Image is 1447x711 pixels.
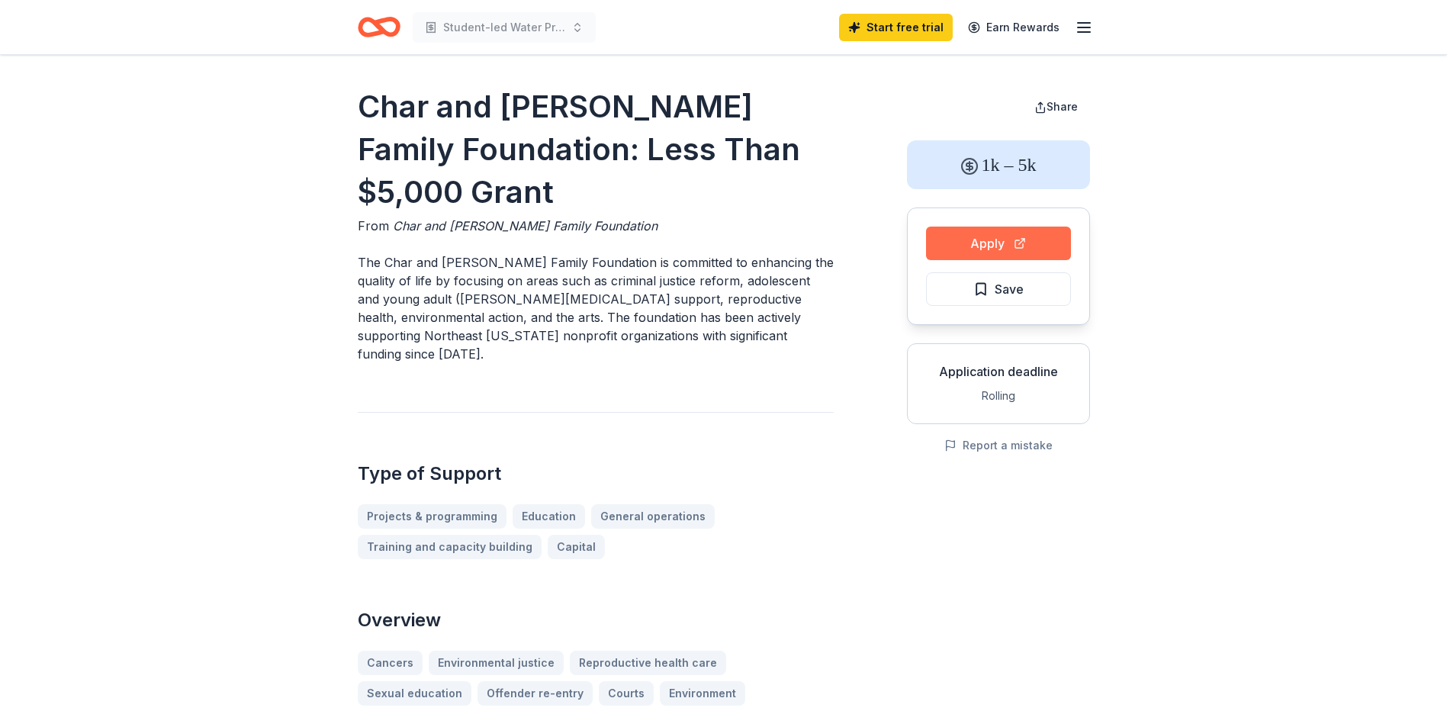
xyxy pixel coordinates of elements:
[358,504,506,529] a: Projects & programming
[926,272,1071,306] button: Save
[926,227,1071,260] button: Apply
[907,140,1090,189] div: 1k – 5k
[920,387,1077,405] div: Rolling
[959,14,1069,41] a: Earn Rewards
[358,217,834,235] div: From
[944,436,1053,455] button: Report a mistake
[358,85,834,214] h1: Char and [PERSON_NAME] Family Foundation: Less Than $5,000 Grant
[358,9,400,45] a: Home
[1047,100,1078,113] span: Share
[839,14,953,41] a: Start free trial
[358,608,834,632] h2: Overview
[358,462,834,486] h2: Type of Support
[413,12,596,43] button: Student-led Water Project: Seeking Partnership for Clean Water [PERSON_NAME]
[358,253,834,363] p: The Char and [PERSON_NAME] Family Foundation is committed to enhancing the quality of life by foc...
[1022,92,1090,122] button: Share
[920,362,1077,381] div: Application deadline
[443,18,565,37] span: Student-led Water Project: Seeking Partnership for Clean Water [PERSON_NAME]
[393,218,658,233] span: Char and [PERSON_NAME] Family Foundation
[513,504,585,529] a: Education
[358,535,542,559] a: Training and capacity building
[591,504,715,529] a: General operations
[995,279,1024,299] span: Save
[548,535,605,559] a: Capital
